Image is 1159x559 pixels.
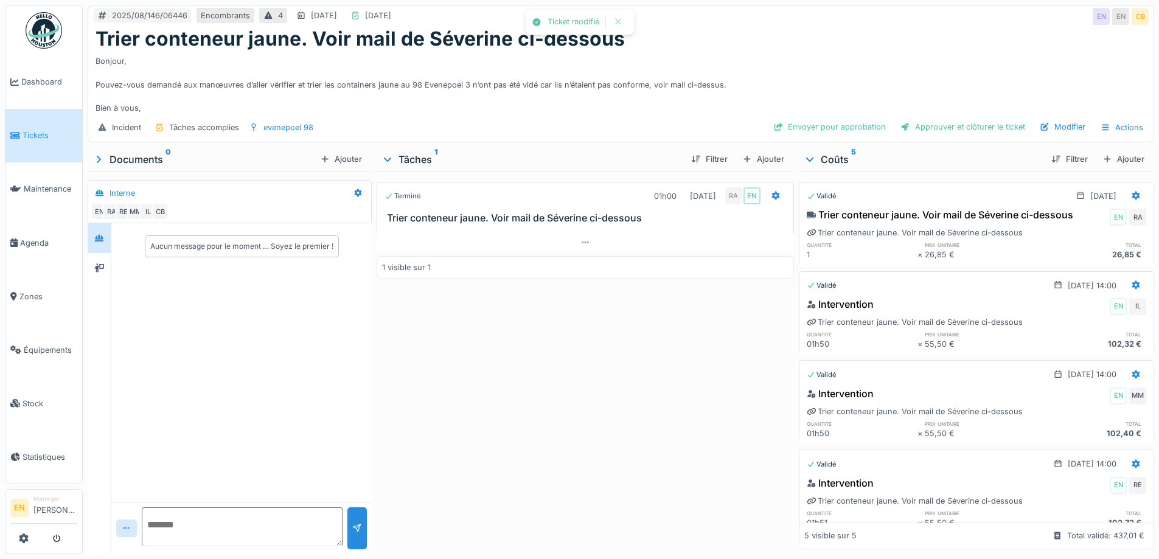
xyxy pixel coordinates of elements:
[112,10,187,21] div: 2025/08/146/06446
[807,297,874,311] div: Intervention
[807,338,917,350] div: 01h50
[1098,151,1149,167] div: Ajouter
[365,10,391,21] div: [DATE]
[1129,477,1146,494] div: RE
[807,227,1023,238] div: Trier conteneur jaune. Voir mail de Séverine ci-dessous
[151,203,169,220] div: CB
[1129,387,1146,404] div: MM
[1132,8,1149,25] div: CB
[139,203,156,220] div: IL
[23,451,77,463] span: Statistiques
[5,109,82,162] a: Tickets
[925,249,1035,260] div: 26,85 €
[10,495,77,524] a: EN Manager[PERSON_NAME]
[1110,387,1127,404] div: EN
[654,190,677,202] div: 01h00
[1035,330,1146,338] h6: total
[743,187,760,204] div: EN
[807,241,917,249] h6: quantité
[1093,8,1110,25] div: EN
[23,130,77,141] span: Tickets
[382,262,431,273] div: 1 visible sur 1
[1129,209,1146,226] div: RA
[807,386,874,401] div: Intervention
[1068,369,1116,380] div: [DATE] 14:00
[96,50,1146,114] div: Bonjour, Pouvez-vous demandé aux manœuvres d’aller vérifier et trier les containers jaune au 98 E...
[807,509,917,517] h6: quantité
[112,122,141,133] div: Incident
[385,191,421,201] div: Terminé
[925,517,1035,529] div: 55,50 €
[5,269,82,323] a: Zones
[5,55,82,109] a: Dashboard
[5,323,82,377] a: Équipements
[917,517,925,529] div: ×
[387,212,788,224] h3: Trier conteneur jaune. Voir mail de Séverine ci-dessous
[103,203,120,220] div: RA
[925,241,1035,249] h6: prix unitaire
[26,12,62,49] img: Badge_color-CXgf-gQk.svg
[807,330,917,338] h6: quantité
[5,162,82,216] a: Maintenance
[10,499,29,517] li: EN
[21,76,77,88] span: Dashboard
[169,122,239,133] div: Tâches accomplies
[807,420,917,428] h6: quantité
[807,517,917,529] div: 01h51
[1067,530,1144,542] div: Total validé: 437,01 €
[917,338,925,350] div: ×
[917,428,925,439] div: ×
[23,398,77,409] span: Stock
[807,370,837,380] div: Validé
[925,330,1035,338] h6: prix unitaire
[1035,420,1146,428] h6: total
[24,344,77,356] span: Équipements
[150,241,333,252] div: Aucun message pour le moment … Soyez le premier !
[1035,428,1146,439] div: 102,40 €
[1068,458,1116,470] div: [DATE] 14:00
[311,10,337,21] div: [DATE]
[24,183,77,195] span: Maintenance
[263,122,313,133] div: evenepoel 98
[1068,280,1116,291] div: [DATE] 14:00
[1046,151,1093,167] div: Filtrer
[725,187,742,204] div: RA
[896,119,1030,135] div: Approuver et clôturer le ticket
[1035,509,1146,517] h6: total
[5,377,82,430] a: Stock
[1035,338,1146,350] div: 102,32 €
[115,203,132,220] div: RE
[278,10,283,21] div: 4
[1110,209,1127,226] div: EN
[807,459,837,470] div: Validé
[1090,190,1116,202] div: [DATE]
[807,249,917,260] div: 1
[1035,119,1090,135] div: Modifier
[686,151,733,167] div: Filtrer
[1035,249,1146,260] div: 26,85 €
[33,495,77,521] li: [PERSON_NAME]
[807,428,917,439] div: 01h50
[434,152,437,167] sup: 1
[851,152,856,167] sup: 5
[807,316,1023,328] div: Trier conteneur jaune. Voir mail de Séverine ci-dessous
[925,509,1035,517] h6: prix unitaire
[807,280,837,291] div: Validé
[5,430,82,484] a: Statistiques
[804,152,1042,167] div: Coûts
[315,151,367,167] div: Ajouter
[737,151,789,167] div: Ajouter
[381,152,681,167] div: Tâches
[925,338,1035,350] div: 55,50 €
[33,495,77,504] div: Manager
[1095,119,1149,136] div: Actions
[807,476,874,490] div: Intervention
[1035,517,1146,529] div: 102,72 €
[1112,8,1129,25] div: EN
[1035,241,1146,249] h6: total
[807,207,1073,222] div: Trier conteneur jaune. Voir mail de Séverine ci-dessous
[807,191,837,201] div: Validé
[96,27,625,50] h1: Trier conteneur jaune. Voir mail de Séverine ci-dessous
[804,530,857,542] div: 5 visible sur 5
[548,17,599,27] div: Ticket modifié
